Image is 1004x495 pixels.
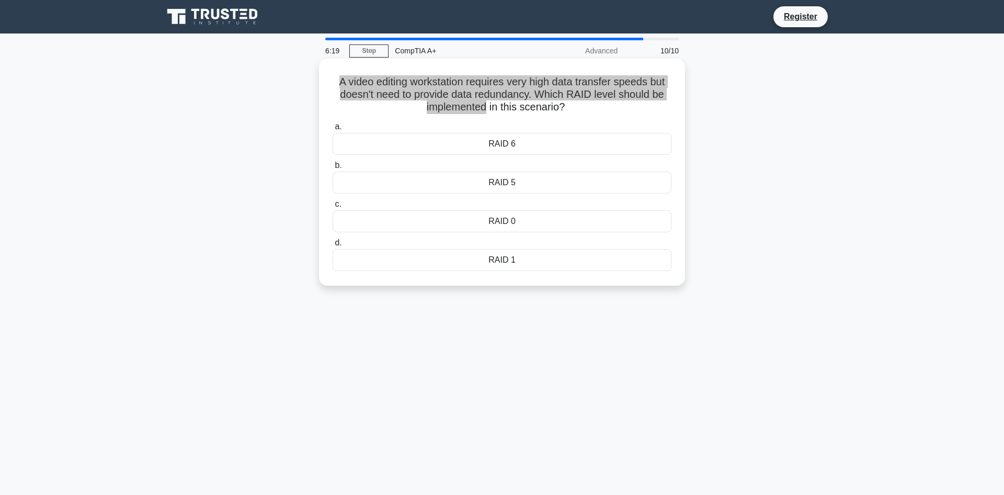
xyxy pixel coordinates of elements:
[335,238,341,247] span: d.
[778,10,824,23] a: Register
[333,133,671,155] div: RAID 6
[333,210,671,232] div: RAID 0
[349,44,389,58] a: Stop
[319,40,349,61] div: 6:19
[389,40,532,61] div: CompTIA A+
[333,249,671,271] div: RAID 1
[335,199,341,208] span: c.
[333,172,671,194] div: RAID 5
[335,122,341,131] span: a.
[532,40,624,61] div: Advanced
[335,161,341,170] span: b.
[332,75,672,114] h5: A video editing workstation requires very high data transfer speeds but doesn't need to provide d...
[624,40,685,61] div: 10/10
